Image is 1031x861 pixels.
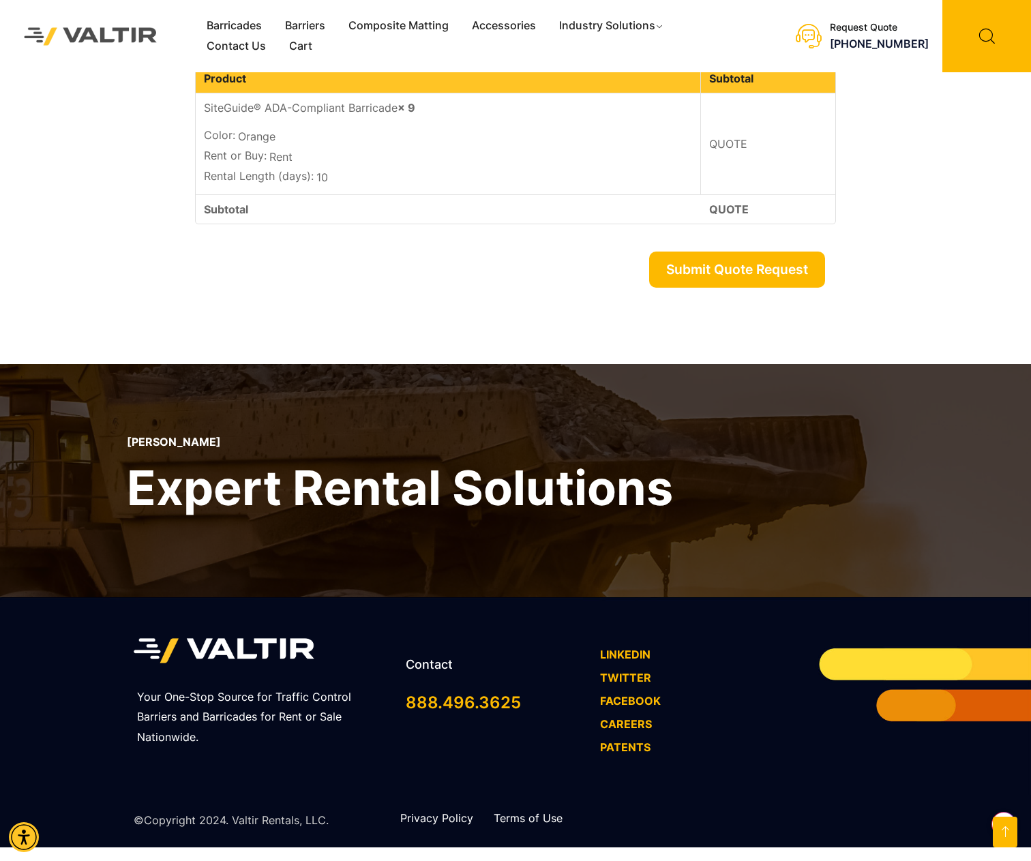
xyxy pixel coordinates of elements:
td: QUOTE [701,194,835,224]
dt: Color: [204,127,235,143]
a: Open this option [993,817,1017,847]
dt: Rent or Buy: [204,147,267,164]
div: Accessibility Menu [9,822,39,852]
h2: Expert Rental Solutions [127,457,673,519]
a: CAREERS [600,717,652,731]
a: call 888.496.3625 [406,693,521,712]
button: Submit Quote Request [649,252,825,288]
img: Valtir Rentals [134,631,314,670]
a: FACEBOOK - open in a new tab [600,694,661,708]
a: TWITTER - open in a new tab [600,671,651,684]
td: SiteGuide® ADA-Compliant Barricade [196,93,701,194]
dt: Rental Length (days): [204,168,314,184]
td: QUOTE [701,93,835,194]
p: ©Copyright 2024. Valtir Rentals, LLC. [134,811,329,831]
a: Barriers [273,16,337,36]
a: Composite Matting [337,16,460,36]
a: Cart [278,36,324,57]
p: Your One-Stop Source for Traffic Control Barriers and Barricades for Rent or Sale Nationwide. [137,687,389,749]
a: call (888) 496-3625 [830,37,929,50]
a: PATENTS [600,740,651,754]
th: Product [196,64,701,93]
div: Request Quote [830,22,929,33]
th: Subtotal [196,194,701,224]
p: Rent [204,147,692,168]
h2: Contact [406,657,586,672]
a: Accessories [460,16,548,36]
a: Industry Solutions [548,16,676,36]
a: Privacy Policy [400,811,473,825]
th: Subtotal [701,64,835,93]
a: Terms of Use [494,811,563,825]
a: Barricades [195,16,273,36]
p: 10 [204,168,692,188]
a: LINKEDIN - open in a new tab [600,648,651,661]
a: Contact Us [195,36,278,57]
strong: × 9 [398,101,415,115]
p: [PERSON_NAME] [127,436,673,449]
img: Valtir Rentals [10,14,171,59]
p: Orange [204,127,692,147]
